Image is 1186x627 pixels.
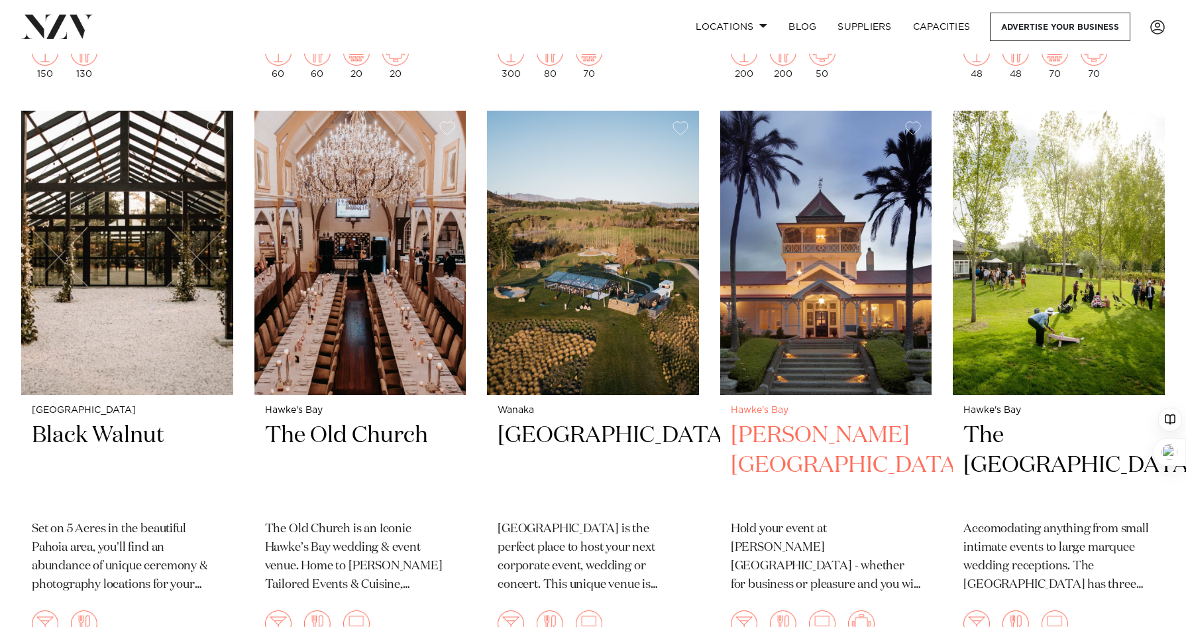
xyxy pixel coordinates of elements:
[731,39,757,79] div: 200
[731,520,922,595] p: Hold your event at [PERSON_NAME][GEOGRAPHIC_DATA] - whether for business or pleasure and you will...
[265,421,456,510] h2: The Old Church
[1042,39,1068,79] div: 70
[32,406,223,416] small: [GEOGRAPHIC_DATA]
[32,421,223,510] h2: Black Walnut
[498,520,688,595] p: [GEOGRAPHIC_DATA] is the perfect place to host your next corporate event, wedding or concert. Thi...
[498,406,688,416] small: Wanaka
[498,39,524,79] div: 300
[731,406,922,416] small: Hawke's Bay
[537,39,563,79] div: 80
[498,421,688,510] h2: [GEOGRAPHIC_DATA]
[32,39,58,79] div: 150
[963,421,1154,510] h2: The [GEOGRAPHIC_DATA]
[963,406,1154,416] small: Hawke's Bay
[71,39,97,79] div: 130
[990,13,1130,41] a: Advertise your business
[963,39,990,79] div: 48
[343,39,370,79] div: 20
[382,39,409,79] div: 20
[770,39,796,79] div: 200
[685,13,778,41] a: Locations
[902,13,981,41] a: Capacities
[265,39,292,79] div: 60
[576,39,602,79] div: 70
[809,39,836,79] div: 50
[265,520,456,595] p: The Old Church is an Iconic Hawke’s Bay wedding & event venue. Home to [PERSON_NAME] Tailored Eve...
[827,13,902,41] a: SUPPLIERS
[32,520,223,595] p: Set on 5 Acres in the beautiful Pahoia area, you'll find an abundance of unique ceremony & photog...
[731,421,922,510] h2: [PERSON_NAME][GEOGRAPHIC_DATA]
[1002,39,1029,79] div: 48
[1081,39,1107,79] div: 70
[778,13,827,41] a: BLOG
[304,39,331,79] div: 60
[265,406,456,416] small: Hawke's Bay
[963,520,1154,595] p: Accomodating anything from small intimate events to large marquee wedding receptions. The [GEOGRA...
[21,15,93,38] img: nzv-logo.png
